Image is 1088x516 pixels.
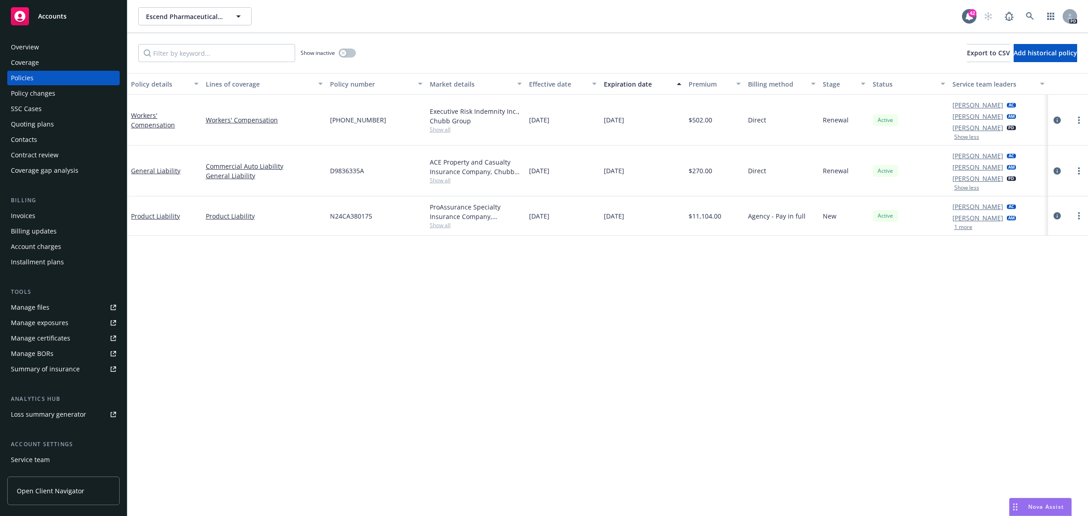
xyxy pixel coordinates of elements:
div: ProAssurance Specialty Insurance Company, Medmarc [430,202,522,221]
button: Effective date [525,73,600,95]
span: [DATE] [604,211,624,221]
div: SSC Cases [11,102,42,116]
a: Manage certificates [7,331,120,346]
span: $502.00 [689,115,712,125]
a: [PERSON_NAME] [952,174,1003,183]
button: Status [869,73,949,95]
button: Billing method [744,73,819,95]
a: Report a Bug [1000,7,1018,25]
a: Sales relationships [7,468,120,482]
a: Product Liability [131,212,180,220]
a: Product Liability [206,211,323,221]
input: Filter by keyword... [138,44,295,62]
div: Account charges [11,239,61,254]
div: Lines of coverage [206,79,313,89]
span: Agency - Pay in full [748,211,806,221]
a: Coverage gap analysis [7,163,120,178]
span: Renewal [823,166,849,175]
span: Open Client Navigator [17,486,84,496]
a: [PERSON_NAME] [952,213,1003,223]
button: Export to CSV [967,44,1010,62]
button: Show less [954,185,979,190]
div: Expiration date [604,79,671,89]
div: Billing updates [11,224,57,239]
a: Accounts [7,4,120,29]
a: circleInformation [1052,166,1063,176]
button: Stage [819,73,869,95]
a: [PERSON_NAME] [952,162,1003,172]
span: Active [876,167,894,175]
button: 1 more [954,224,972,230]
div: Manage files [11,300,49,315]
a: Policies [7,71,120,85]
a: Contract review [7,148,120,162]
span: Active [876,116,894,124]
span: [DATE] [529,211,549,221]
span: Direct [748,115,766,125]
div: Premium [689,79,731,89]
a: Summary of insurance [7,362,120,376]
div: Manage BORs [11,346,53,361]
a: Workers' Compensation [206,115,323,125]
a: [PERSON_NAME] [952,202,1003,211]
span: [DATE] [529,115,549,125]
div: Manage certificates [11,331,70,346]
span: Nova Assist [1028,503,1064,511]
div: Manage exposures [11,316,68,330]
button: Nova Assist [1009,498,1072,516]
span: Show all [430,176,522,184]
span: Export to CSV [967,49,1010,57]
a: [PERSON_NAME] [952,151,1003,161]
button: Show less [954,134,979,140]
div: ACE Property and Casualty Insurance Company, Chubb Group [430,157,522,176]
a: Installment plans [7,255,120,269]
a: more [1073,166,1084,176]
span: N24CA380175 [330,211,372,221]
span: [DATE] [604,166,624,175]
button: Policy details [127,73,202,95]
a: more [1073,115,1084,126]
div: Stage [823,79,855,89]
span: New [823,211,836,221]
div: Overview [11,40,39,54]
div: Service team leaders [952,79,1035,89]
span: Active [876,212,894,220]
div: Quoting plans [11,117,54,131]
span: Manage exposures [7,316,120,330]
div: Invoices [11,209,35,223]
span: Show all [430,221,522,229]
span: Show inactive [301,49,335,57]
a: Workers' Compensation [131,111,175,129]
a: Manage files [7,300,120,315]
div: Account settings [7,440,120,449]
a: Billing updates [7,224,120,239]
span: Add historical policy [1014,49,1077,57]
span: Direct [748,166,766,175]
a: Loss summary generator [7,407,120,422]
div: Sales relationships [11,468,68,482]
div: Effective date [529,79,587,89]
span: Accounts [38,13,67,20]
div: Contract review [11,148,58,162]
a: Start snowing [979,7,997,25]
div: Market details [430,79,512,89]
span: [DATE] [529,166,549,175]
a: Overview [7,40,120,54]
a: [PERSON_NAME] [952,112,1003,121]
a: SSC Cases [7,102,120,116]
div: Policies [11,71,34,85]
a: Switch app [1042,7,1060,25]
button: Policy number [326,73,426,95]
div: Status [873,79,935,89]
a: Coverage [7,55,120,70]
a: [PERSON_NAME] [952,123,1003,132]
a: Search [1021,7,1039,25]
a: General Liability [206,171,323,180]
span: $270.00 [689,166,712,175]
button: Market details [426,73,526,95]
div: Analytics hub [7,394,120,404]
a: circleInformation [1052,210,1063,221]
div: Loss summary generator [11,407,86,422]
div: Drag to move [1010,498,1021,516]
div: Billing [7,196,120,205]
